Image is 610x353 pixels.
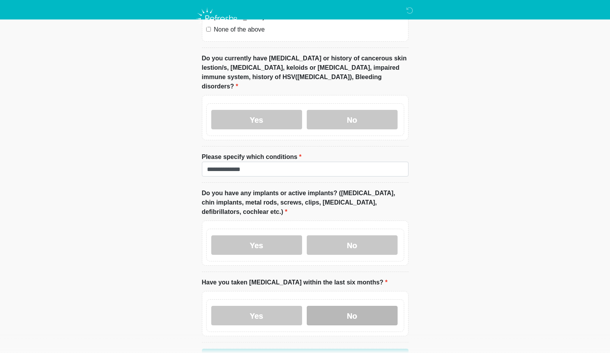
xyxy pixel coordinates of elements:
[307,235,398,255] label: No
[194,6,241,32] img: Refresh RX Logo
[307,110,398,129] label: No
[211,235,302,255] label: Yes
[211,306,302,325] label: Yes
[202,278,388,287] label: Have you taken [MEDICAL_DATA] within the last six months?
[307,306,398,325] label: No
[202,152,302,162] label: Please specify which conditions
[202,189,408,217] label: Do you have any implants or active implants? ([MEDICAL_DATA], chin implants, metal rods, screws, ...
[211,110,302,129] label: Yes
[202,54,408,91] label: Do you currently have [MEDICAL_DATA] or history of cancerous skin lestion/s, [MEDICAL_DATA], kelo...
